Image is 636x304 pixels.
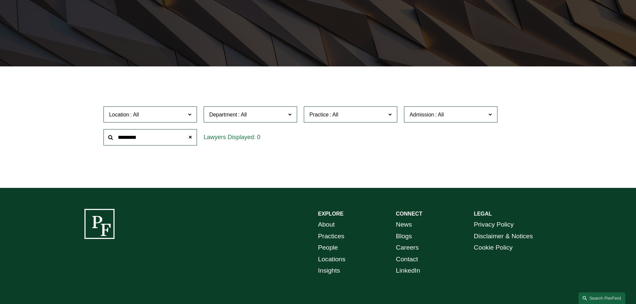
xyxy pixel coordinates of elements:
[396,242,419,254] a: Careers
[396,265,420,277] a: LinkedIn
[396,211,422,217] strong: CONNECT
[474,231,533,242] a: Disclaimer & Notices
[579,292,625,304] a: Search this site
[318,231,345,242] a: Practices
[309,112,329,117] span: Practice
[396,254,418,265] a: Contact
[474,242,512,254] a: Cookie Policy
[474,219,513,231] a: Privacy Policy
[209,112,237,117] span: Department
[410,112,434,117] span: Admission
[109,112,130,117] span: Location
[318,265,340,277] a: Insights
[318,211,344,217] strong: EXPLORE
[396,231,412,242] a: Blogs
[474,211,492,217] strong: LEGAL
[318,254,346,265] a: Locations
[318,219,335,231] a: About
[257,134,260,140] span: 0
[318,242,338,254] a: People
[396,219,412,231] a: News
